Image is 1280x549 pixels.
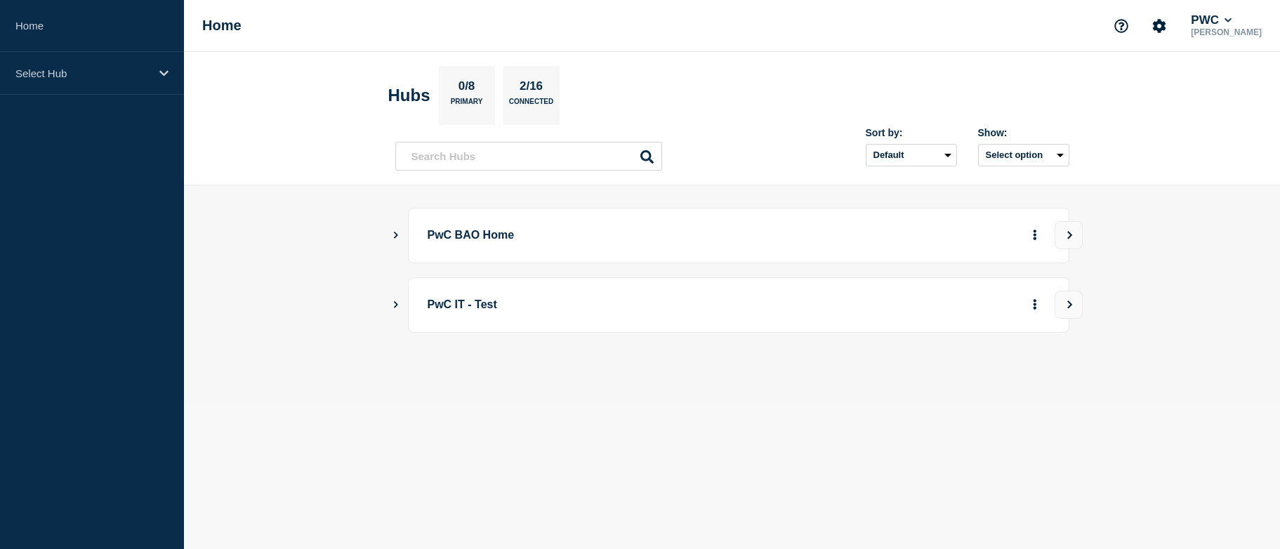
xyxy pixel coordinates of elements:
[1144,11,1174,41] button: Account settings
[453,79,480,98] p: 0/8
[451,98,483,112] p: Primary
[202,18,242,34] h1: Home
[1188,13,1234,27] button: PWC
[866,144,957,166] select: Sort by
[1055,291,1083,319] button: View
[428,223,816,249] p: PwC BAO Home
[866,127,957,138] div: Sort by:
[1055,221,1083,249] button: View
[1026,292,1044,318] button: More actions
[1188,27,1265,37] p: [PERSON_NAME]
[1107,11,1136,41] button: Support
[428,292,816,318] p: PwC IT - Test
[395,142,662,171] input: Search Hubs
[392,300,400,310] button: Show Connected Hubs
[978,144,1069,166] button: Select option
[388,86,430,105] h2: Hubs
[978,127,1069,138] div: Show:
[15,67,150,79] p: Select Hub
[509,98,553,112] p: Connected
[392,230,400,241] button: Show Connected Hubs
[1026,223,1044,249] button: More actions
[514,79,548,98] p: 2/16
